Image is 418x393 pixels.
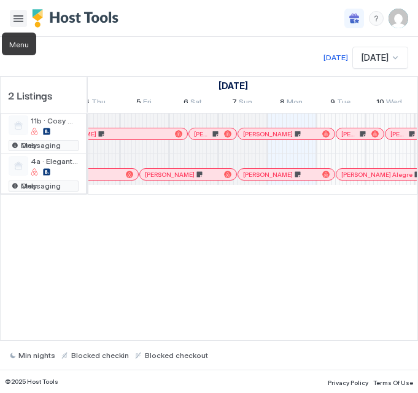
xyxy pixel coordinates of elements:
span: Mon [287,97,303,110]
button: Menu [10,10,27,27]
span: Blocked checkin [71,351,129,360]
div: [DATE] [323,52,348,63]
span: 8 [280,97,285,110]
span: [PERSON_NAME] [341,130,358,138]
span: Blocked checkout [145,351,208,360]
span: [PERSON_NAME] [PERSON_NAME] [390,130,407,138]
a: September 5, 2025 [133,95,155,112]
a: September 10, 2025 [373,95,405,112]
div: User profile [389,9,408,28]
span: [PERSON_NAME] [243,171,293,179]
a: September 1, 2025 [215,77,251,95]
span: 4a · Elegant apartment in the heart of Recoleta [31,157,79,166]
button: [DATE] [322,50,350,65]
span: Tue [337,97,350,110]
a: September 4, 2025 [81,95,109,112]
span: 11b · Cosy and bright apartment in [GEOGRAPHIC_DATA] [31,116,79,125]
span: [DATE] [362,52,389,63]
div: menu [369,11,384,26]
span: Sat [190,97,202,110]
span: 9 [330,97,335,110]
span: Privacy Policy [328,379,368,386]
span: 10 [376,97,384,110]
span: © 2025 Host Tools [5,378,58,386]
span: 7 [232,97,237,110]
a: September 8, 2025 [277,95,306,112]
a: September 9, 2025 [327,95,354,112]
a: Privacy Policy [328,375,368,388]
span: [PERSON_NAME] Alegre [341,171,412,179]
span: 5 [136,97,141,110]
a: September 6, 2025 [180,95,205,112]
span: Min nights [18,351,55,360]
span: Fri [143,97,152,110]
span: Wed [386,97,402,110]
span: 2 Listings [8,87,52,103]
span: [PERSON_NAME] [194,130,211,138]
a: September 7, 2025 [229,95,255,112]
span: [PERSON_NAME] [243,130,293,138]
a: Terms Of Use [373,375,413,388]
span: [PERSON_NAME] [145,171,195,179]
span: 6 [184,97,188,110]
span: Menu [9,40,29,49]
span: Terms Of Use [373,379,413,386]
span: Sun [239,97,252,110]
a: Host Tools Logo [32,9,124,28]
span: Thu [91,97,106,110]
